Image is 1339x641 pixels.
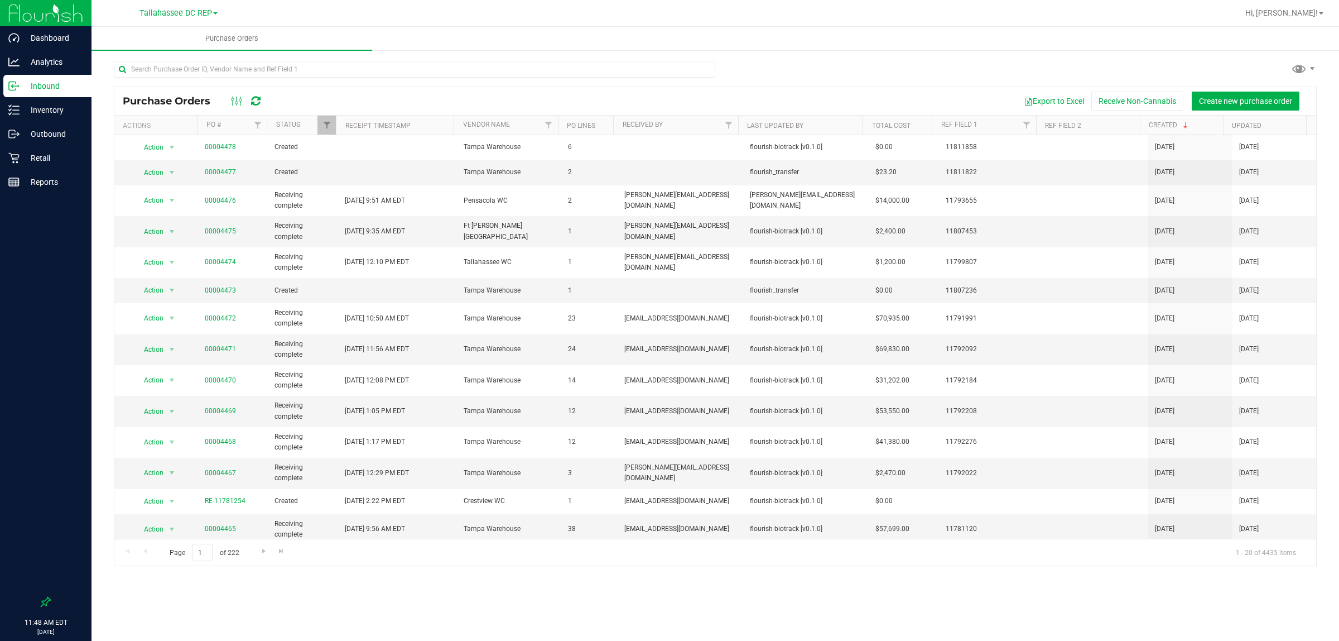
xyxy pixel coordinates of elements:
[623,121,663,128] a: Received By
[205,345,236,353] a: 00004471
[165,465,179,481] span: select
[274,221,331,242] span: Receiving complete
[750,524,862,534] span: flourish-biotrack [v0.1.0]
[1155,257,1174,267] span: [DATE]
[1239,375,1259,386] span: [DATE]
[719,116,738,135] a: Filter
[568,226,610,237] span: 1
[1017,116,1035,135] a: Filter
[875,285,893,296] span: $0.00
[875,406,909,417] span: $53,550.00
[20,31,86,45] p: Dashboard
[273,544,290,559] a: Go to the last page
[946,437,1037,447] span: 11792276
[1155,142,1174,152] span: [DATE]
[875,226,905,237] span: $2,400.00
[568,496,610,506] span: 1
[464,496,555,506] span: Crestview WC
[205,314,236,322] a: 00004472
[205,286,236,294] a: 00004473
[1239,195,1259,206] span: [DATE]
[568,344,610,355] span: 24
[750,257,862,267] span: flourish-biotrack [v0.1.0]
[750,468,862,479] span: flourish-biotrack [v0.1.0]
[165,372,179,388] span: select
[567,122,595,130] a: PO Lines
[134,342,164,357] span: Action
[345,313,409,324] span: [DATE] 10:50 AM EDT
[946,142,1037,152] span: 11811858
[946,313,1037,324] span: 11791991
[160,544,248,561] span: Page of 222
[123,95,221,107] span: Purchase Orders
[8,80,20,92] inline-svg: Inbound
[1155,524,1174,534] span: [DATE]
[91,27,372,50] a: Purchase Orders
[165,140,179,155] span: select
[946,195,1037,206] span: 11793655
[248,116,267,135] a: Filter
[1239,313,1259,324] span: [DATE]
[345,496,405,506] span: [DATE] 2:22 PM EDT
[875,195,909,206] span: $14,000.00
[1239,437,1259,447] span: [DATE]
[750,190,862,211] span: [PERSON_NAME][EMAIL_ADDRESS][DOMAIN_NAME]
[946,524,1037,534] span: 11781120
[33,550,46,563] iframe: Resource center unread badge
[1155,226,1174,237] span: [DATE]
[747,122,803,130] a: Last Updated By
[1155,167,1174,178] span: [DATE]
[624,406,736,417] span: [EMAIL_ADDRESS][DOMAIN_NAME]
[464,344,555,355] span: Tampa Warehouse
[1155,195,1174,206] span: [DATE]
[134,404,164,419] span: Action
[464,375,555,386] span: Tampa Warehouse
[1239,496,1259,506] span: [DATE]
[165,522,179,537] span: select
[134,372,164,388] span: Action
[875,437,909,447] span: $41,380.00
[464,195,555,206] span: Pensacola WC
[624,375,736,386] span: [EMAIL_ADDRESS][DOMAIN_NAME]
[750,496,862,506] span: flourish-biotrack [v0.1.0]
[464,142,555,152] span: Tampa Warehouse
[192,544,213,561] input: 1
[1239,344,1259,355] span: [DATE]
[8,32,20,44] inline-svg: Dashboard
[8,56,20,68] inline-svg: Analytics
[1239,167,1259,178] span: [DATE]
[624,524,736,534] span: [EMAIL_ADDRESS][DOMAIN_NAME]
[750,285,862,296] span: flourish_transfer
[1155,437,1174,447] span: [DATE]
[568,524,610,534] span: 38
[540,116,558,135] a: Filter
[1149,121,1190,129] a: Created
[134,434,164,450] span: Action
[205,376,236,384] a: 00004470
[205,497,245,505] a: RE-11781254
[750,167,862,178] span: flourish_transfer
[20,79,86,93] p: Inbound
[345,195,405,206] span: [DATE] 9:51 AM EDT
[1199,97,1292,106] span: Create new purchase order
[165,255,179,270] span: select
[1155,285,1174,296] span: [DATE]
[1155,375,1174,386] span: [DATE]
[20,127,86,141] p: Outbound
[750,142,862,152] span: flourish-biotrack [v0.1.0]
[165,224,179,240] span: select
[568,437,610,447] span: 12
[20,103,86,117] p: Inventory
[463,121,510,128] a: Vendor Name
[40,596,51,607] label: Pin the sidebar to full width on large screens
[875,344,909,355] span: $69,830.00
[274,339,331,360] span: Receiving complete
[1239,524,1259,534] span: [DATE]
[568,375,610,386] span: 14
[134,140,164,155] span: Action
[317,116,336,135] a: Filter
[946,406,1037,417] span: 11792208
[345,406,405,417] span: [DATE] 1:05 PM EDT
[1239,285,1259,296] span: [DATE]
[274,370,331,391] span: Receiving complete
